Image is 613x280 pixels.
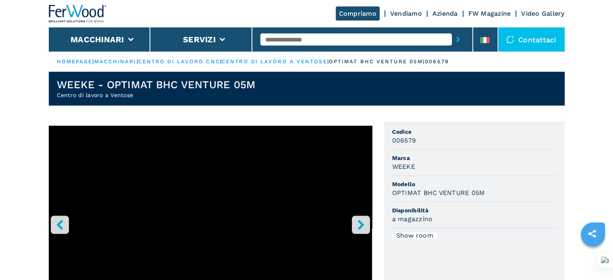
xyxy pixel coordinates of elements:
span: | [327,58,329,64]
h3: a magazzino [392,214,433,224]
p: 006579 [425,58,449,65]
a: centro di lavoro cnc [138,58,220,64]
button: Macchinari [71,35,124,44]
span: | [220,58,222,64]
span: Codice [392,128,557,136]
a: sharethis [582,224,602,244]
button: right-button [352,216,370,234]
h3: WEEKE [392,162,415,171]
h1: WEEKE - OPTIMAT BHC VENTURE 05M [57,78,256,91]
a: macchinari [94,58,137,64]
a: FW Magazine [468,10,511,17]
button: submit-button [452,30,464,49]
div: Contattaci [498,27,565,52]
span: | [92,58,94,64]
img: Contattaci [506,35,514,44]
span: Marca [392,154,557,162]
p: optimat bhc venture 05m | [329,58,425,65]
h2: Centro di lavoro a Ventose [57,91,256,99]
img: Ferwood [49,5,107,23]
a: HOMEPAGE [57,58,93,64]
a: Azienda [432,10,458,17]
div: Show room [392,232,437,239]
a: Compriamo [336,6,380,21]
a: Vendiamo [390,10,422,17]
button: Servizi [183,35,216,44]
h3: 006579 [392,136,416,145]
h3: OPTIMAT BHC VENTURE 05M [392,188,485,197]
span: Modello [392,180,557,188]
span: Disponibilità [392,206,557,214]
a: centro di lavoro a ventose [222,58,327,64]
a: Video Gallery [521,10,564,17]
button: left-button [51,216,69,234]
span: | [137,58,138,64]
iframe: Chat [579,244,607,274]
